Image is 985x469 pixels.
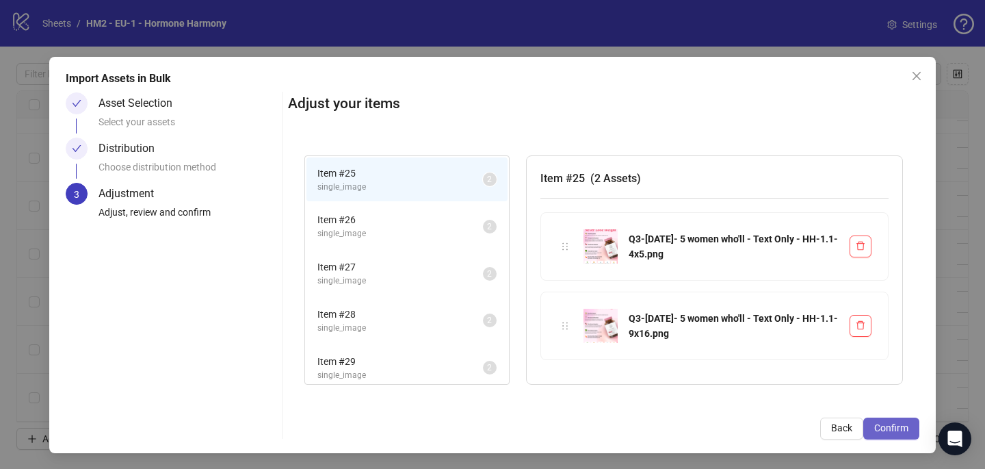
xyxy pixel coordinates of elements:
[483,314,497,327] sup: 2
[98,205,276,228] div: Adjust, review and confirm
[487,269,492,279] span: 2
[98,114,276,138] div: Select your assets
[583,309,618,343] img: Q3-08-AUG-2025- 5 women who'll - Text Only - HH-1.1-9x16.png
[317,227,483,240] span: single_image
[72,144,81,153] span: check
[560,242,570,251] span: holder
[590,172,641,185] span: ( 2 Assets )
[863,418,919,440] button: Confirm
[317,166,483,181] span: Item # 25
[831,422,852,433] span: Back
[629,311,839,341] div: Q3-[DATE]- 5 women who'll - Text Only - HH-1.1-9x16.png
[629,231,839,262] div: Q3-[DATE]- 5 women who'll - Text Only - HH-1.1-4x5.png
[98,160,276,183] div: Choose distribution method
[98,92,183,114] div: Asset Selection
[487,222,492,231] span: 2
[98,138,166,160] div: Distribution
[317,259,483,275] span: Item # 27
[850,315,871,337] button: Delete
[487,175,492,184] span: 2
[540,170,889,187] h3: Item # 25
[483,361,497,375] sup: 2
[911,71,922,81] span: close
[487,316,492,325] span: 2
[483,267,497,281] sup: 2
[938,422,971,455] div: Open Intercom Messenger
[317,354,483,369] span: Item # 29
[72,99,81,108] span: check
[820,418,863,440] button: Back
[317,307,483,322] span: Item # 28
[487,363,492,372] span: 2
[557,318,573,333] div: holder
[483,220,497,233] sup: 2
[74,189,79,200] span: 3
[317,322,483,335] span: single_image
[317,181,483,194] span: single_image
[906,65,928,87] button: Close
[850,236,871,257] button: Delete
[317,212,483,227] span: Item # 26
[483,173,497,186] sup: 2
[317,369,483,382] span: single_image
[98,183,165,205] div: Adjustment
[583,229,618,264] img: Q3-08-AUG-2025- 5 women who'll - Text Only - HH-1.1-4x5.png
[874,422,908,433] span: Confirm
[560,321,570,331] span: holder
[557,239,573,254] div: holder
[288,92,919,115] h2: Adjust your items
[66,71,919,87] div: Import Assets in Bulk
[856,241,865,251] span: delete
[856,320,865,330] span: delete
[317,275,483,288] span: single_image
